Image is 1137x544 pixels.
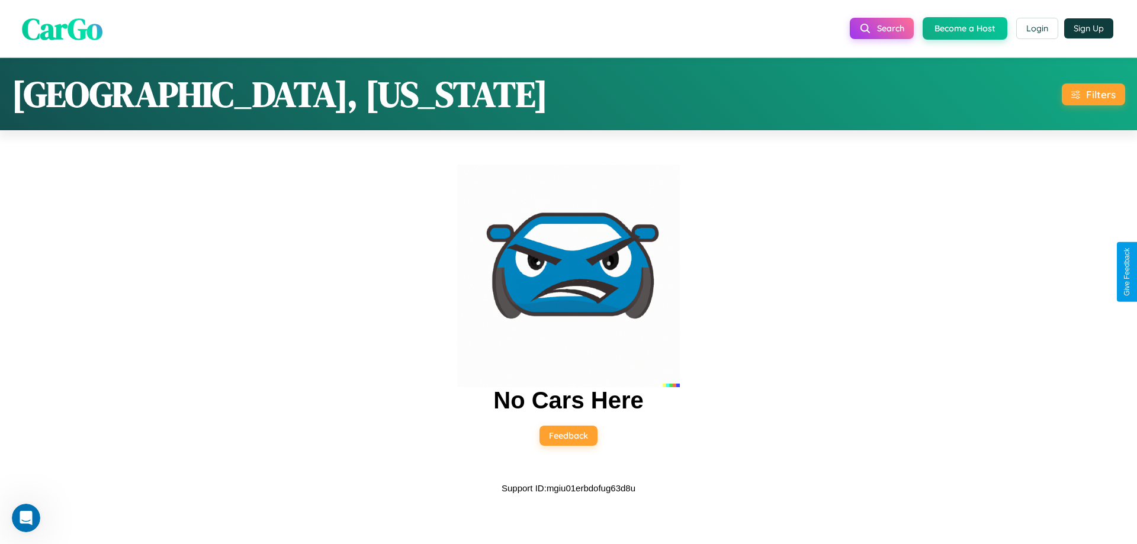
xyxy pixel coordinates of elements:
iframe: Intercom live chat [12,504,40,532]
img: car [457,165,680,387]
span: CarGo [22,8,102,49]
h2: No Cars Here [493,387,643,414]
p: Support ID: mgiu01erbdofug63d8u [502,480,635,496]
div: Filters [1086,88,1116,101]
div: Give Feedback [1123,248,1131,296]
h1: [GEOGRAPHIC_DATA], [US_STATE] [12,70,548,118]
button: Search [850,18,914,39]
button: Filters [1062,83,1125,105]
button: Become a Host [923,17,1007,40]
button: Sign Up [1064,18,1113,38]
span: Search [877,23,904,34]
button: Login [1016,18,1058,39]
button: Feedback [539,426,598,446]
